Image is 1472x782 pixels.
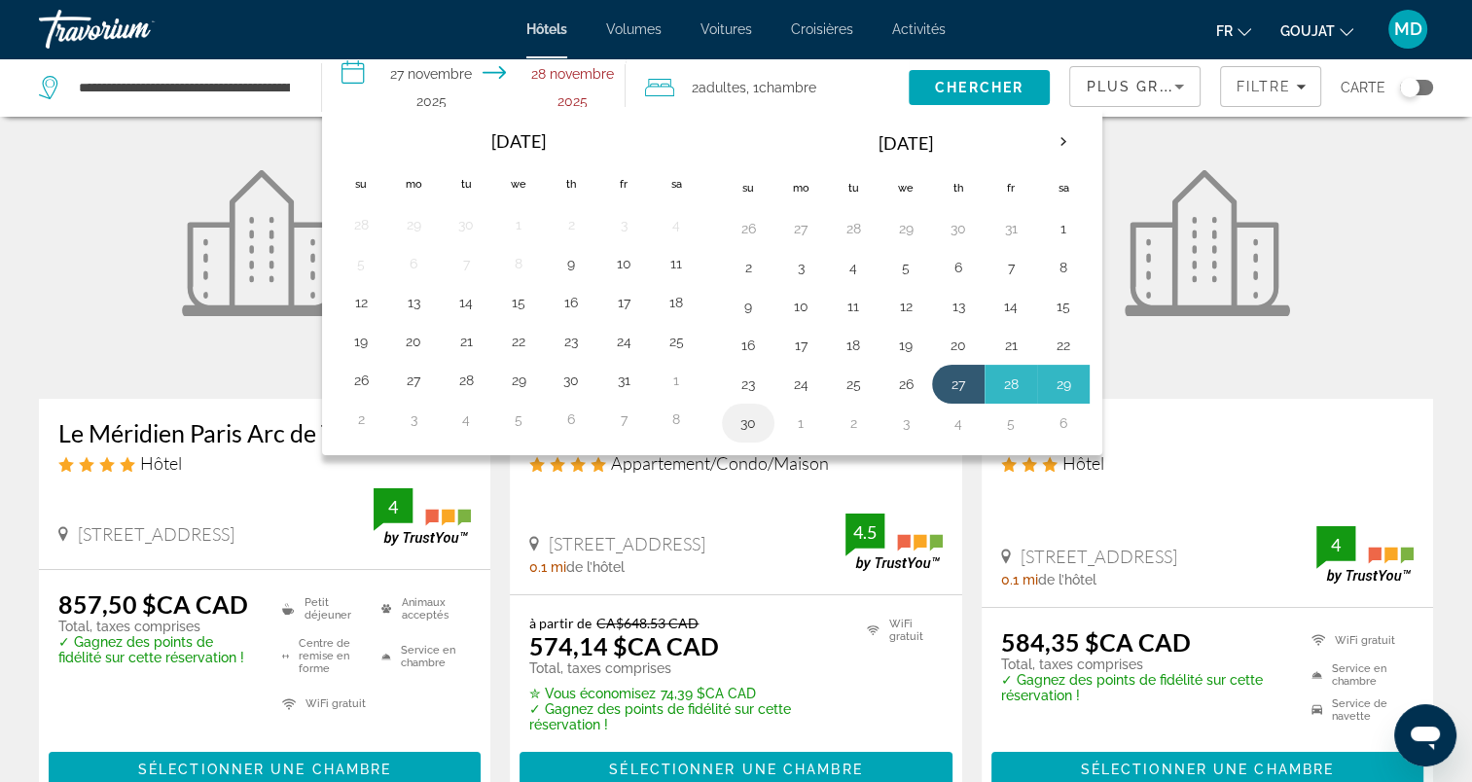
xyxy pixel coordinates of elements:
a: Le Méridien Paris Arc de Triomphe [58,418,471,447]
button: Day 17 [785,332,816,359]
button: Jour 29 [1048,371,1079,398]
font: Centre de remise en forme [299,637,372,675]
a: Hôtels [526,21,567,37]
font: WiFi gratuit [889,618,943,643]
div: 4 [1316,533,1355,556]
button: Day 5 [503,406,534,433]
ins: 574,14 $CA CAD [529,631,719,660]
button: Day 8 [661,406,692,433]
font: Animaux acceptés [401,596,471,622]
button: Next month [1037,120,1090,164]
button: Day 24 [608,328,639,355]
p: ✓ Gagnez des points de fidélité sur cette réservation ! [58,634,258,665]
button: Day 2 [556,211,587,238]
button: Day 15 [1048,293,1079,320]
span: [STREET_ADDRESS] [78,523,234,545]
a: Activités [892,21,946,37]
button: Day 22 [503,328,534,355]
button: Day 12 [345,289,377,316]
ins: 857,50 $CA CAD [58,589,248,619]
button: Voyageurs : 2 adultes, 0 enfants [626,58,909,117]
font: WiFi gratuit [1335,634,1395,647]
span: Chercher [935,80,1023,95]
button: Day 14 [995,293,1026,320]
button: Day 18 [838,332,869,359]
span: GOUJAT [1280,23,1335,39]
p: Total, taxes comprises [58,619,258,634]
button: Day 9 [733,293,764,320]
span: de l’hôtel [566,559,625,575]
font: 2 [692,80,699,95]
button: Day 30 [450,211,482,238]
button: Filtres [1220,66,1321,107]
font: Service en chambre [1332,662,1414,688]
button: Day 3 [890,409,921,437]
button: Day 2 [345,406,377,433]
font: 74,39 $CA CAD [661,686,756,701]
span: [STREET_ADDRESS] [1021,546,1177,567]
button: Day 4 [450,406,482,433]
span: Sélectionner une chambre [138,762,391,777]
span: Hôtel [140,452,182,474]
button: Day 5 [995,409,1026,437]
table: Left calendar grid [335,120,702,439]
del: CA$648.53 CAD [596,615,699,631]
button: Day 19 [890,332,921,359]
button: Day 7 [995,254,1026,281]
font: Service de navette [1332,697,1414,723]
p: ✓ Gagnez des points de fidélité sur cette réservation ! [1001,672,1287,703]
button: Day 20 [398,328,429,355]
button: Day 6 [398,250,429,277]
button: Day 5 [890,254,921,281]
button: Day 16 [556,289,587,316]
button: Day 7 [608,406,639,433]
span: de l’hôtel [1038,572,1096,587]
span: [STREET_ADDRESS] [549,533,705,554]
button: Day 13 [398,289,429,316]
a: Travorium [39,4,233,54]
button: Day 31 [608,367,639,394]
button: Changer la langue [1216,17,1251,45]
div: 4 [374,495,413,518]
font: , 1 [746,80,759,95]
span: Fr [1216,23,1233,39]
button: Day 13 [943,293,974,320]
img: TrustYou guest rating badge [374,488,471,546]
img: TrustYou guest rating badge [845,514,943,571]
span: Chambre [759,80,816,95]
a: Sélectionner une chambre [991,757,1423,778]
button: Day 16 [733,332,764,359]
div: Hôtel 3 étoiles [1001,452,1414,474]
button: Day 21 [995,332,1026,359]
button: Day 3 [785,254,816,281]
button: Day 10 [608,250,639,277]
a: L’Adresse [1001,418,1414,447]
button: Day 8 [1048,254,1079,281]
button: Day 26 [733,215,764,242]
button: Day 29 [398,211,429,238]
button: Basculer la carte [1385,79,1433,96]
button: Day 5 [345,250,377,277]
span: 0.1 mi [1001,572,1038,587]
a: Volumes [606,21,662,37]
button: Sélectionnez la date d’arrivée et de départ [322,58,625,117]
button: Jour 28 [995,371,1026,398]
button: Changer de devise [1280,17,1353,45]
button: Rechercher [909,70,1051,105]
iframe: Bouton de lancement de la fenêtre de messagerie [1394,704,1456,766]
button: Day 15 [503,289,534,316]
button: Day 1 [503,211,534,238]
p: Total, taxes comprises [1001,657,1287,672]
a: Sélectionner une chambre [520,757,951,778]
button: Day 8 [503,250,534,277]
img: L’Adresse [1125,170,1290,316]
span: Sélectionner une chambre [1081,762,1334,777]
button: Day 10 [785,293,816,320]
button: Day 27 [398,367,429,394]
span: Carte [1341,74,1385,101]
button: Day 1 [785,409,816,437]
